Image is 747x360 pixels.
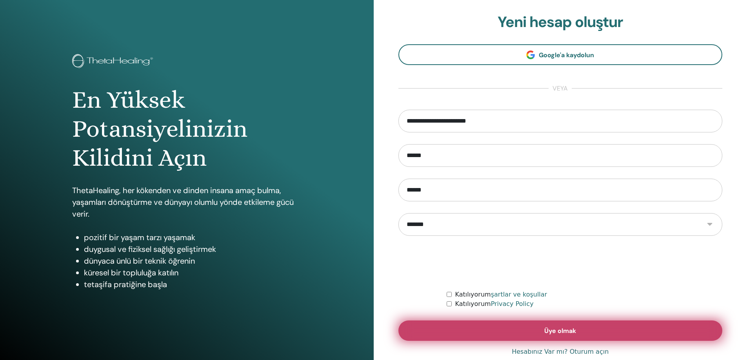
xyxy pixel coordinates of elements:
span: veya [549,84,572,93]
label: Katılıyorum [455,299,533,309]
span: Üye olmak [544,327,576,335]
li: duygusal ve fiziksel sağlığı geliştirmek [84,243,302,255]
li: küresel bir topluluğa katılın [84,267,302,279]
li: pozitif bir yaşam tarzı yaşamak [84,232,302,243]
span: Google'a kaydolun [539,51,594,59]
label: Katılıyorum [455,290,547,299]
button: Üye olmak [398,320,723,341]
iframe: reCAPTCHA [501,248,620,278]
li: dünyaca ünlü bir teknik öğrenin [84,255,302,267]
a: Privacy Policy [491,300,534,308]
h1: En Yüksek Potansiyelinizin Kilidini Açın [72,85,302,173]
li: tetaşifa pratiğine başla [84,279,302,290]
p: ThetaHealing, her kökenden ve dinden insana amaç bulma, yaşamları dönüştürme ve dünyayı olumlu yö... [72,185,302,220]
a: Google'a kaydolun [398,44,723,65]
h2: Yeni hesap oluştur [398,13,723,31]
a: şartlar ve koşullar [491,291,547,298]
a: Hesabınız Var mı? Oturum açın [512,347,609,356]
